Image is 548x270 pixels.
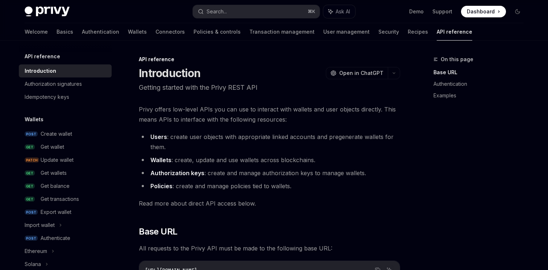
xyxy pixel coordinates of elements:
[433,67,529,78] a: Base URL
[139,104,400,125] span: Privy offers low-level APIs you can use to interact with wallets and user objects directly. This ...
[437,23,472,41] a: API reference
[150,133,167,140] strong: Users
[139,132,400,152] li: : create user objects with appropriate linked accounts and pregenerate wallets for them.
[339,69,383,77] span: Open in ChatGPT
[139,67,200,80] h1: Introduction
[326,67,388,79] button: Open in ChatGPT
[19,206,112,219] a: POSTExport wallet
[139,56,400,63] div: API reference
[25,93,69,101] div: Idempotency keys
[19,232,112,245] a: POSTAuthenticate
[41,143,64,151] div: Get wallet
[25,170,35,176] span: GET
[139,168,400,178] li: : create and manage authorization keys to manage wallets.
[441,55,473,64] span: On this page
[41,130,72,138] div: Create wallet
[512,6,523,17] button: Toggle dark mode
[41,195,79,203] div: Get transactions
[25,7,70,17] img: dark logo
[150,156,171,164] strong: Wallets
[25,131,38,137] span: POST
[139,83,400,93] p: Getting started with the Privy REST API
[19,180,112,193] a: GETGet balance
[194,23,241,41] a: Policies & controls
[25,52,60,61] h5: API reference
[433,90,529,101] a: Examples
[308,9,315,14] span: ⌘ K
[150,182,173,190] strong: Policies
[433,78,529,90] a: Authentication
[139,155,400,165] li: : create, update and use wallets across blockchains.
[323,5,355,18] button: Ask AI
[41,234,70,242] div: Authenticate
[19,153,112,166] a: PATCHUpdate wallet
[461,6,506,17] a: Dashboard
[25,197,35,202] span: GET
[139,198,400,208] span: Read more about direct API access below.
[25,183,35,189] span: GET
[139,226,177,237] span: Base URL
[19,127,112,140] a: POSTCreate wallet
[378,23,399,41] a: Security
[25,80,82,88] div: Authorization signatures
[249,23,315,41] a: Transaction management
[25,260,41,269] div: Solana
[139,243,400,253] span: All requests to the Privy API must be made to the following base URL:
[19,166,112,180] a: GETGet wallets
[25,157,39,163] span: PATCH
[19,64,112,77] a: Introduction
[25,115,43,124] h5: Wallets
[19,140,112,153] a: GETGet wallet
[128,23,147,41] a: Wallets
[336,8,350,15] span: Ask AI
[82,23,119,41] a: Authentication
[19,77,112,90] a: Authorization signatures
[408,23,428,41] a: Recipes
[432,8,452,15] a: Support
[150,169,204,177] strong: Authorization keys
[323,23,370,41] a: User management
[25,67,56,75] div: Introduction
[409,8,424,15] a: Demo
[57,23,73,41] a: Basics
[41,182,70,190] div: Get balance
[25,210,38,215] span: POST
[41,169,67,177] div: Get wallets
[25,247,47,256] div: Ethereum
[25,144,35,150] span: GET
[41,208,71,216] div: Export wallet
[467,8,495,15] span: Dashboard
[41,156,74,164] div: Update wallet
[25,236,38,241] span: POST
[19,90,112,104] a: Idempotency keys
[25,221,55,229] div: Import wallet
[193,5,320,18] button: Search...⌘K
[207,7,227,16] div: Search...
[19,193,112,206] a: GETGet transactions
[155,23,185,41] a: Connectors
[25,23,48,41] a: Welcome
[139,181,400,191] li: : create and manage policies tied to wallets.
